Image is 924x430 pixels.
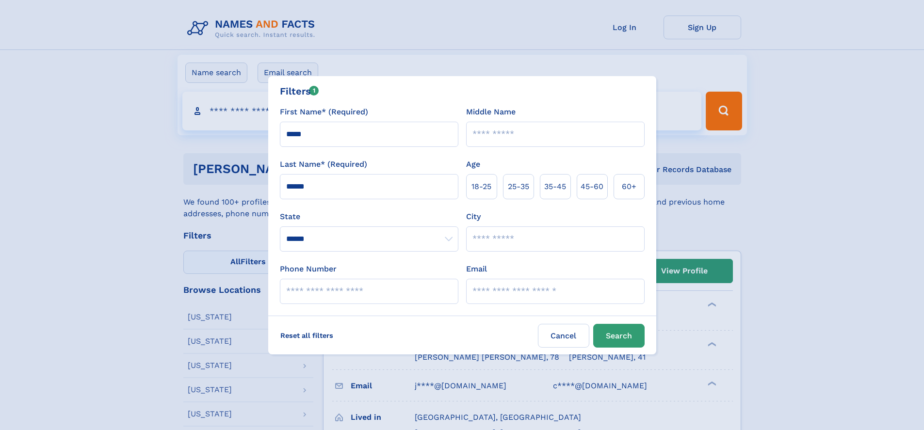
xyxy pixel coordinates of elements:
[466,106,516,118] label: Middle Name
[593,324,645,348] button: Search
[538,324,589,348] label: Cancel
[471,181,491,192] span: 18‑25
[466,159,480,170] label: Age
[280,211,458,223] label: State
[280,263,337,275] label: Phone Number
[280,106,368,118] label: First Name* (Required)
[581,181,603,192] span: 45‑60
[280,84,319,98] div: Filters
[280,159,367,170] label: Last Name* (Required)
[544,181,566,192] span: 35‑45
[622,181,636,192] span: 60+
[466,263,487,275] label: Email
[508,181,529,192] span: 25‑35
[466,211,481,223] label: City
[274,324,340,347] label: Reset all filters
